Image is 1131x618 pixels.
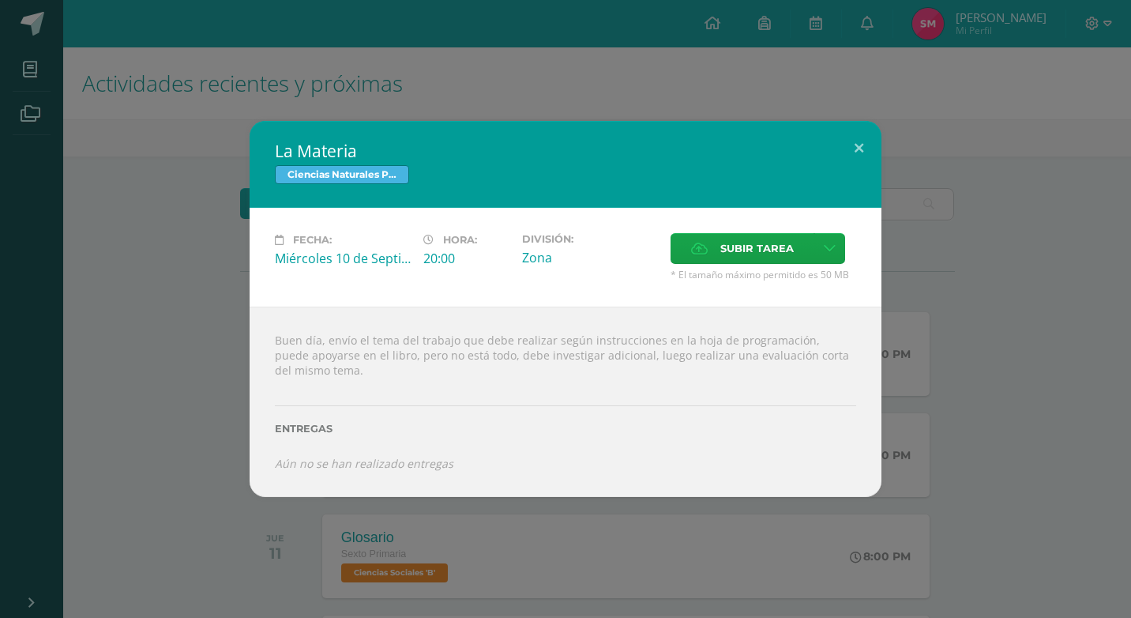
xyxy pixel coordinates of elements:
div: Buen día, envío el tema del trabajo que debe realizar según instrucciones en la hoja de programac... [250,307,881,496]
div: Miércoles 10 de Septiembre [275,250,411,267]
span: Hora: [443,234,477,246]
div: Zona [522,249,658,266]
div: 20:00 [423,250,509,267]
span: * El tamaño máximo permitido es 50 MB [671,268,856,281]
span: Ciencias Naturales Productividad y Desarrollo [275,165,409,184]
button: Close (Esc) [836,121,881,175]
label: Entregas [275,423,856,435]
i: Aún no se han realizado entregas [275,456,453,471]
h2: La Materia [275,140,856,162]
span: Subir tarea [720,234,794,263]
span: Fecha: [293,234,332,246]
label: División: [522,233,658,245]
